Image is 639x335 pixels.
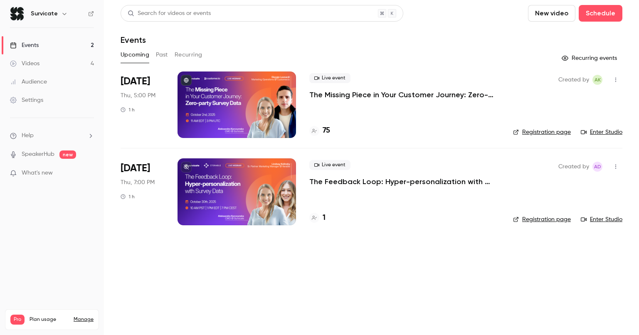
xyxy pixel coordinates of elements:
[84,170,94,177] iframe: Noticeable Trigger
[121,158,164,225] div: Oct 30 Thu, 7:00 PM (Europe/Warsaw)
[22,169,53,177] span: What's new
[309,212,326,224] a: 1
[309,125,330,136] a: 75
[175,48,202,62] button: Recurring
[592,162,602,172] span: Aleksandra Dworak
[121,71,164,138] div: Oct 2 Thu, 11:00 AM (America/New York)
[558,75,589,85] span: Created by
[10,41,39,49] div: Events
[579,5,622,22] button: Schedule
[128,9,211,18] div: Search for videos or events
[31,10,58,18] h6: Survicate
[121,162,150,175] span: [DATE]
[121,75,150,88] span: [DATE]
[581,128,622,136] a: Enter Studio
[10,78,47,86] div: Audience
[558,52,622,65] button: Recurring events
[513,128,571,136] a: Registration page
[581,215,622,224] a: Enter Studio
[323,212,326,224] h4: 1
[513,215,571,224] a: Registration page
[121,48,149,62] button: Upcoming
[592,75,602,85] span: Aleksandra Korczyńska
[528,5,575,22] button: New video
[121,178,155,187] span: Thu, 7:00 PM
[595,75,601,85] span: AK
[309,90,500,100] a: The Missing Piece in Your Customer Journey: Zero-party Survey Data
[121,91,155,100] span: Thu, 5:00 PM
[10,315,25,325] span: Pro
[594,162,601,172] span: AD
[74,316,94,323] a: Manage
[10,7,24,20] img: Survicate
[309,73,350,83] span: Live event
[10,59,39,68] div: Videos
[309,177,500,187] a: The Feedback Loop: Hyper-personalization with Survey Data
[121,193,135,200] div: 1 h
[309,160,350,170] span: Live event
[22,150,54,159] a: SpeakerHub
[156,48,168,62] button: Past
[558,162,589,172] span: Created by
[323,125,330,136] h4: 75
[59,150,76,159] span: new
[121,35,146,45] h1: Events
[121,106,135,113] div: 1 h
[10,131,94,140] li: help-dropdown-opener
[30,316,69,323] span: Plan usage
[10,96,43,104] div: Settings
[22,131,34,140] span: Help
